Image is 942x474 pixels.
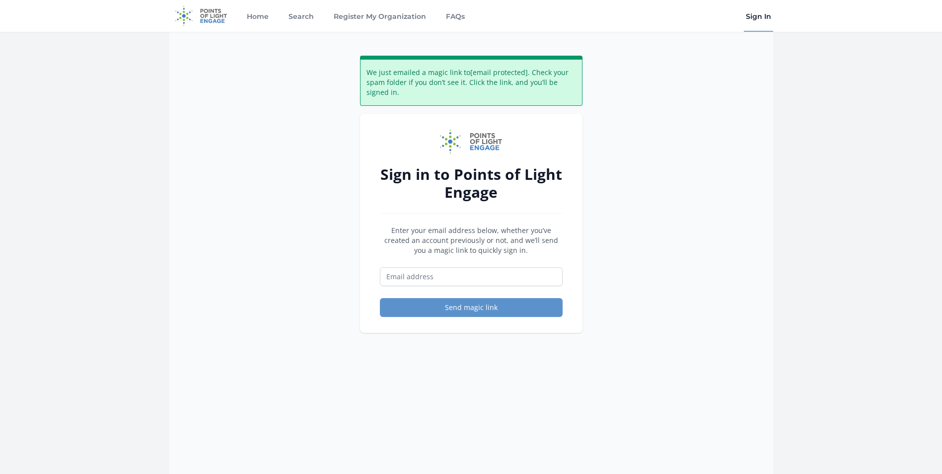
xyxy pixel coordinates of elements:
div: We just emailed a magic link to . Check your spam folder if you don’t see it. Click the link, and... [360,56,582,106]
img: Points of Light Engage logo [440,130,503,154]
p: Enter your email address below, whether you’ve created an account previously or not, and we’ll se... [380,226,563,255]
a: [email protected] [470,68,528,77]
h2: Sign in to Points of Light Engage [380,165,563,201]
button: Send magic link [380,298,563,317]
input: Email address [380,267,563,286]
